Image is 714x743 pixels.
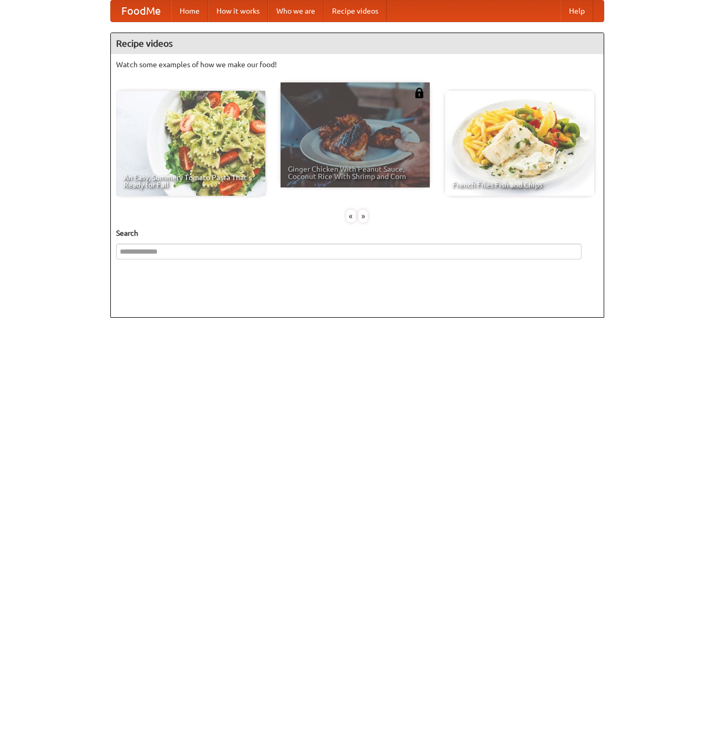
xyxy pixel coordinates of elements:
a: French Fries Fish and Chips [445,91,594,196]
a: Who we are [268,1,324,22]
a: FoodMe [111,1,171,22]
div: » [358,210,368,223]
a: Help [561,1,593,22]
h4: Recipe videos [111,33,604,54]
a: Recipe videos [324,1,387,22]
a: How it works [208,1,268,22]
a: An Easy, Summery Tomato Pasta That's Ready for Fall [116,91,265,196]
span: French Fries Fish and Chips [452,181,587,189]
a: Home [171,1,208,22]
p: Watch some examples of how we make our food! [116,59,598,70]
span: An Easy, Summery Tomato Pasta That's Ready for Fall [123,174,258,189]
h5: Search [116,228,598,238]
img: 483408.png [414,88,425,98]
div: « [346,210,356,223]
